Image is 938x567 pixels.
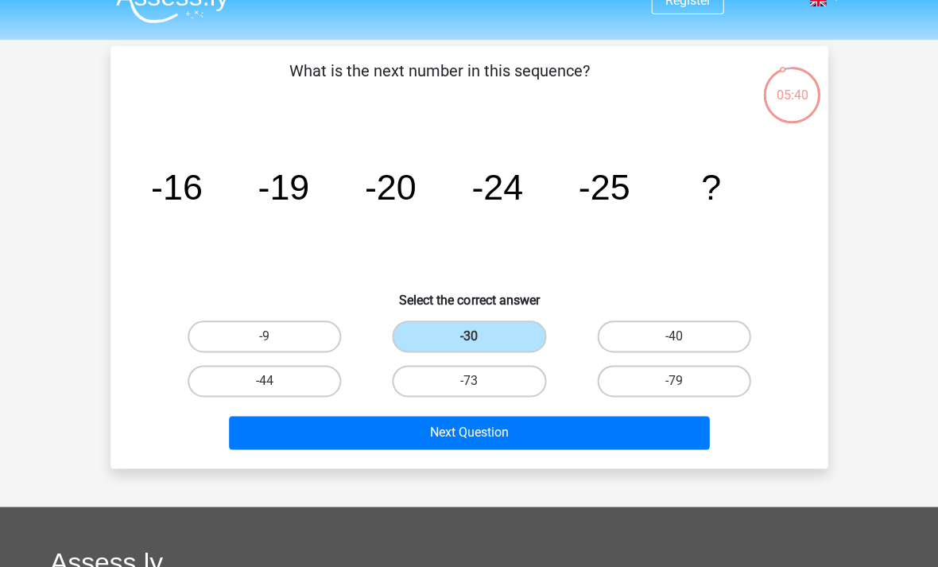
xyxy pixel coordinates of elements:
label: -30 [392,320,545,352]
div: 05:40 [762,65,821,105]
tspan: -25 [578,167,630,207]
tspan: -19 [258,167,309,207]
button: Next Question [229,416,710,449]
label: -73 [392,365,545,397]
tspan: -24 [471,167,523,207]
p: What is the next number in this sequence? [136,59,742,107]
tspan: ? [700,167,720,207]
h6: Select the correct answer [136,280,802,308]
tspan: -16 [151,167,203,207]
label: -44 [188,365,341,397]
label: -79 [597,365,750,397]
tspan: -20 [365,167,417,207]
label: -9 [188,320,341,352]
label: -40 [597,320,750,352]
